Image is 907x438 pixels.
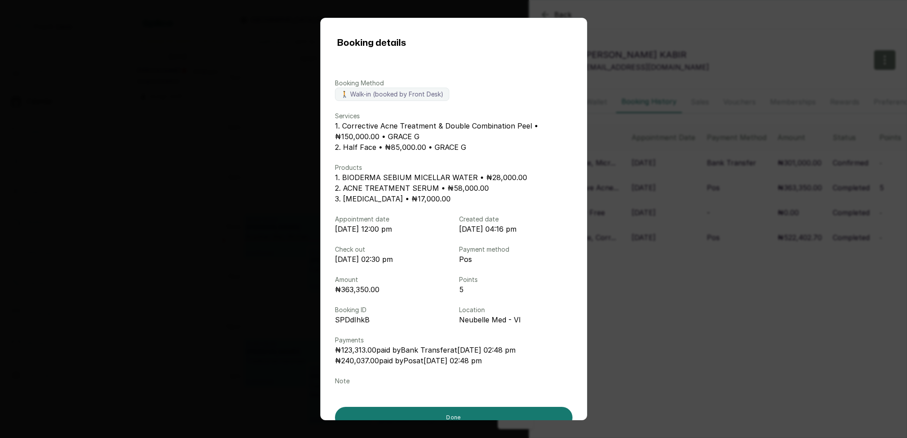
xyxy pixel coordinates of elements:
[459,224,572,234] p: [DATE] 04:16 pm
[335,183,572,193] p: 2. ACNE TREATMENT SERUM • ₦58,000.00
[335,121,572,142] p: 1. Corrective Acne Treatment & Double Combination Peel • ₦150,000.00 • GRACE G
[459,245,572,254] p: Payment method
[335,305,448,314] p: Booking ID
[459,305,572,314] p: Location
[335,345,572,355] p: ₦123,313.00 paid by Bank Transfer at [DATE] 02:48 pm
[335,142,572,153] p: 2. Half Face • ₦85,000.00 • GRACE G
[459,284,572,295] p: 5
[459,254,572,265] p: Pos
[335,314,448,325] p: SPDdIhkB
[335,172,572,183] p: 1. BIODERMA SEBIUM MICELLAR WATER • ₦28,000.00
[335,407,572,428] button: Done
[335,224,448,234] p: [DATE] 12:00 pm
[459,215,572,224] p: Created date
[335,215,448,224] p: Appointment date
[335,284,448,295] p: ₦363,350.00
[335,275,448,284] p: Amount
[335,254,448,265] p: [DATE] 02:30 pm
[335,88,449,101] label: 🚶 Walk-in (booked by Front Desk)
[335,355,572,366] p: ₦240,037.00 paid by Pos at [DATE] 02:48 pm
[335,112,572,121] p: Services
[335,79,572,88] p: Booking Method
[335,377,572,386] p: Note
[335,245,448,254] p: Check out
[337,36,406,50] h1: Booking details
[335,193,572,204] p: 3. [MEDICAL_DATA] • ₦17,000.00
[459,314,572,325] p: Neubelle Med - VI
[459,275,572,284] p: Points
[335,336,572,345] p: Payments
[335,163,572,172] p: Products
